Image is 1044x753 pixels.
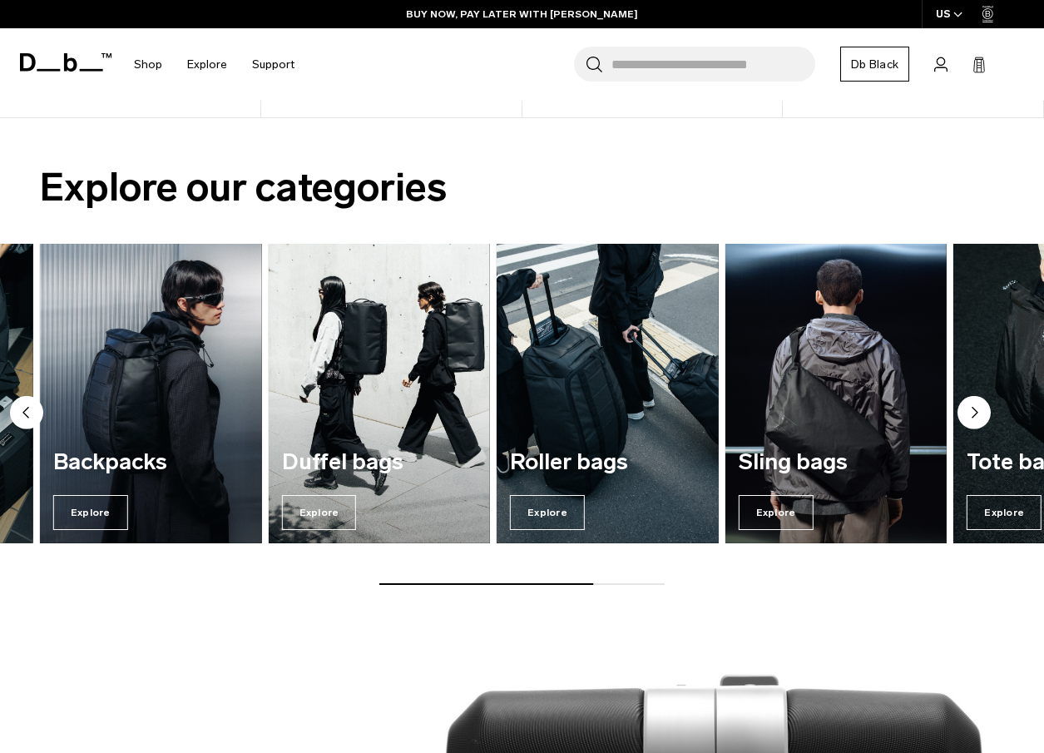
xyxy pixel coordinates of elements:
a: Support [252,35,294,94]
div: 3 / 7 [40,244,262,543]
a: Roller bags Explore [497,244,719,543]
a: BUY NOW, PAY LATER WITH [PERSON_NAME] [406,7,638,22]
span: Explore [967,495,1042,530]
h3: Roller bags [510,450,705,475]
a: Db Black [840,47,909,82]
h3: Sling bags [739,450,934,475]
span: Explore [510,495,585,530]
nav: Main Navigation [121,28,307,101]
a: Backpacks Explore [40,244,262,543]
button: Previous slide [10,396,43,433]
span: Explore [53,495,128,530]
button: Next slide [957,396,991,433]
div: 5 / 7 [497,244,719,543]
a: Explore [187,35,227,94]
span: Explore [282,495,357,530]
div: 6 / 7 [725,244,948,543]
h3: Backpacks [53,450,249,475]
h2: Explore our categories [40,158,1004,217]
span: Explore [739,495,814,530]
h3: Duffel bags [282,450,477,475]
a: Shop [134,35,162,94]
a: Duffel bags Explore [269,244,491,543]
div: 4 / 7 [269,244,491,543]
